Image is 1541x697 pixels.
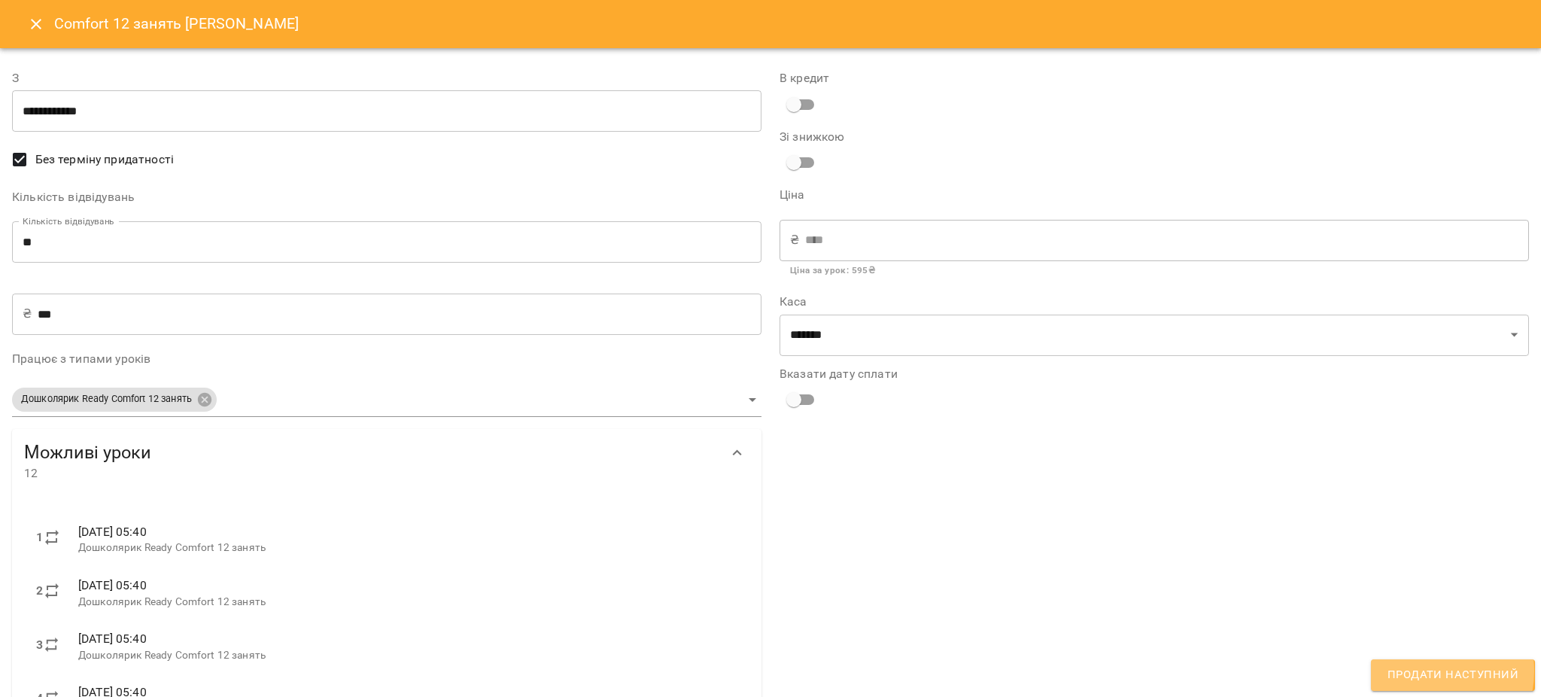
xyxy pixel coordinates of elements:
label: 2 [36,582,43,600]
label: Каса [780,296,1529,308]
span: Продати наступний [1388,665,1518,685]
div: Дошколярик Ready Comfort 12 занять [12,383,761,417]
span: [DATE] 05:40 [78,525,147,539]
label: 1 [36,528,43,546]
label: 3 [36,636,43,654]
button: Close [18,6,54,42]
label: Працює з типами уроків [12,353,761,365]
label: Ціна [780,189,1529,201]
label: Вказати дату сплати [780,368,1529,380]
span: [DATE] 05:40 [78,578,147,592]
b: Ціна за урок : 595 ₴ [790,265,875,275]
label: Кількість відвідувань [12,191,761,203]
p: Дошколярик Ready Comfort 12 занять [78,595,737,610]
p: Дошколярик Ready Comfort 12 занять [78,648,737,663]
label: З [12,72,761,84]
label: Зі знижкою [780,131,1029,143]
button: Продати наступний [1371,659,1535,691]
p: ₴ [790,231,799,249]
h6: Comfort 12 занять [PERSON_NAME] [54,12,299,35]
button: Show more [719,435,755,471]
span: 12 [24,464,719,482]
p: Дошколярик Ready Comfort 12 занять [78,540,737,555]
div: Дошколярик Ready Comfort 12 занять [12,388,217,412]
span: Можливі уроки [24,441,719,464]
label: В кредит [780,72,1529,84]
p: ₴ [23,305,32,323]
span: [DATE] 05:40 [78,632,147,646]
span: Без терміну придатності [35,151,174,169]
span: Дошколярик Ready Comfort 12 занять [12,392,201,406]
